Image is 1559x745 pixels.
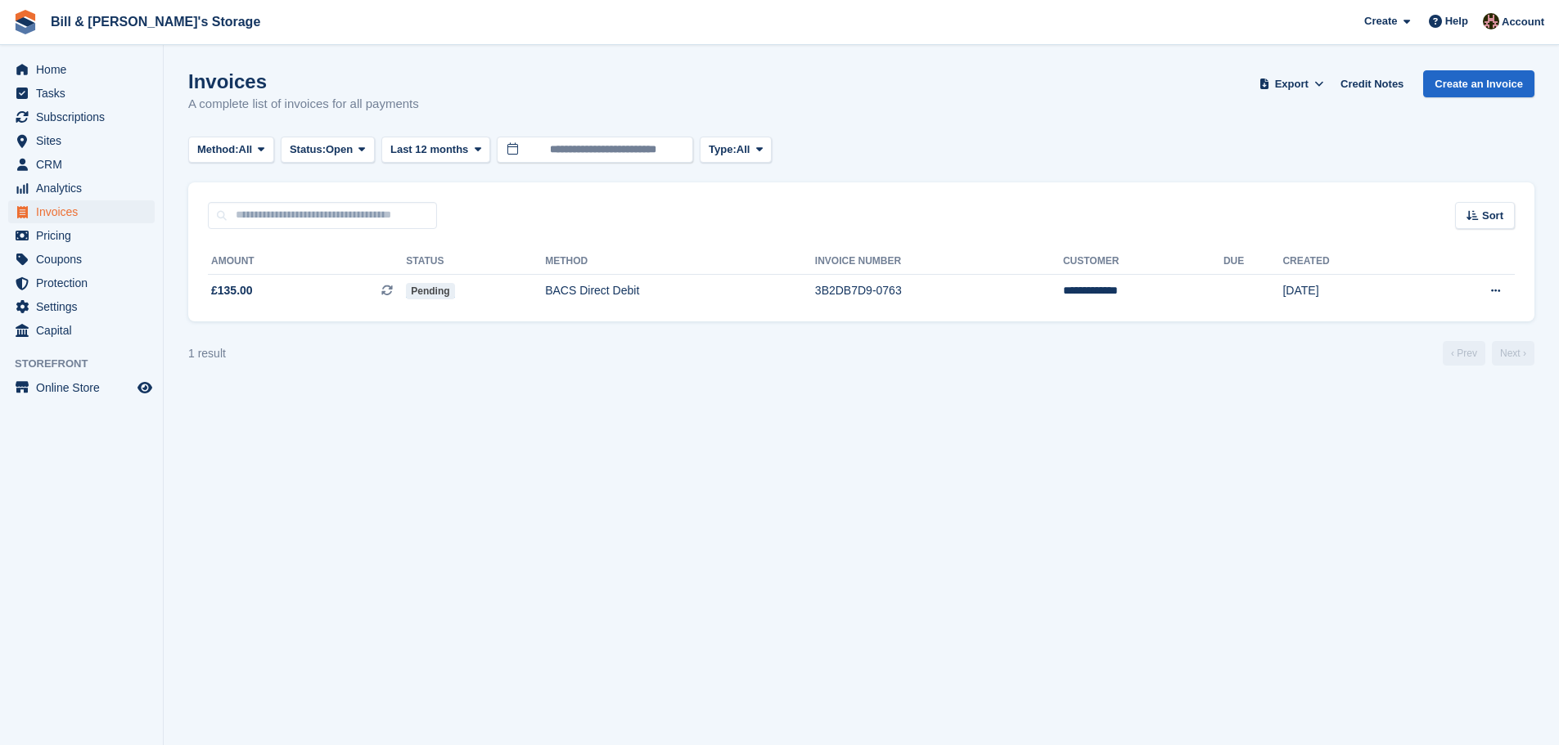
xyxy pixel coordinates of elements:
span: £135.00 [211,282,253,299]
span: Help [1445,13,1468,29]
span: Coupons [36,248,134,271]
a: Previous [1443,341,1485,366]
a: Create an Invoice [1423,70,1534,97]
a: menu [8,200,155,223]
a: menu [8,295,155,318]
span: Pricing [36,224,134,247]
th: Created [1282,249,1417,275]
span: Last 12 months [390,141,468,158]
th: Method [545,249,815,275]
a: menu [8,177,155,200]
a: menu [8,248,155,271]
span: Method: [197,141,239,158]
a: menu [8,82,155,105]
th: Invoice Number [815,249,1063,275]
span: Status: [290,141,326,158]
a: menu [8,105,155,128]
button: Type: All [700,137,772,164]
span: All [737,141,750,158]
span: Invoices [36,200,134,223]
a: menu [8,272,155,294]
span: Capital [36,319,134,342]
button: Export [1255,70,1327,97]
span: Tasks [36,82,134,105]
a: menu [8,58,155,81]
nav: Page [1440,341,1538,366]
div: 1 result [188,345,226,362]
span: Create [1364,13,1397,29]
p: A complete list of invoices for all payments [188,95,419,114]
a: Bill & [PERSON_NAME]'s Storage [44,8,267,35]
a: Preview store [135,378,155,397]
a: menu [8,224,155,247]
span: Storefront [15,356,163,372]
span: CRM [36,153,134,176]
button: Method: All [188,137,274,164]
th: Customer [1063,249,1223,275]
a: Next [1492,341,1534,366]
a: menu [8,319,155,342]
td: BACS Direct Debit [545,274,815,308]
a: menu [8,129,155,152]
img: Jack Bottesch [1483,13,1499,29]
a: menu [8,153,155,176]
span: Sites [36,129,134,152]
h1: Invoices [188,70,419,92]
span: Account [1502,14,1544,30]
a: Credit Notes [1334,70,1410,97]
span: Subscriptions [36,105,134,128]
td: [DATE] [1282,274,1417,308]
button: Last 12 months [381,137,490,164]
span: All [239,141,253,158]
span: Open [326,141,353,158]
th: Status [406,249,545,275]
button: Status: Open [281,137,375,164]
span: Export [1275,76,1309,92]
span: Protection [36,272,134,294]
span: Sort [1482,208,1503,224]
a: menu [8,376,155,399]
span: Type: [709,141,737,158]
th: Due [1223,249,1283,275]
span: Online Store [36,376,134,399]
span: Pending [406,283,454,299]
img: stora-icon-8386f47178a22dfd0bd8f6a31ec36ba5ce8667c1dd55bd0f319d3a0aa187defe.svg [13,10,38,34]
span: Home [36,58,134,81]
td: 3B2DB7D9-0763 [815,274,1063,308]
span: Analytics [36,177,134,200]
th: Amount [208,249,406,275]
span: Settings [36,295,134,318]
